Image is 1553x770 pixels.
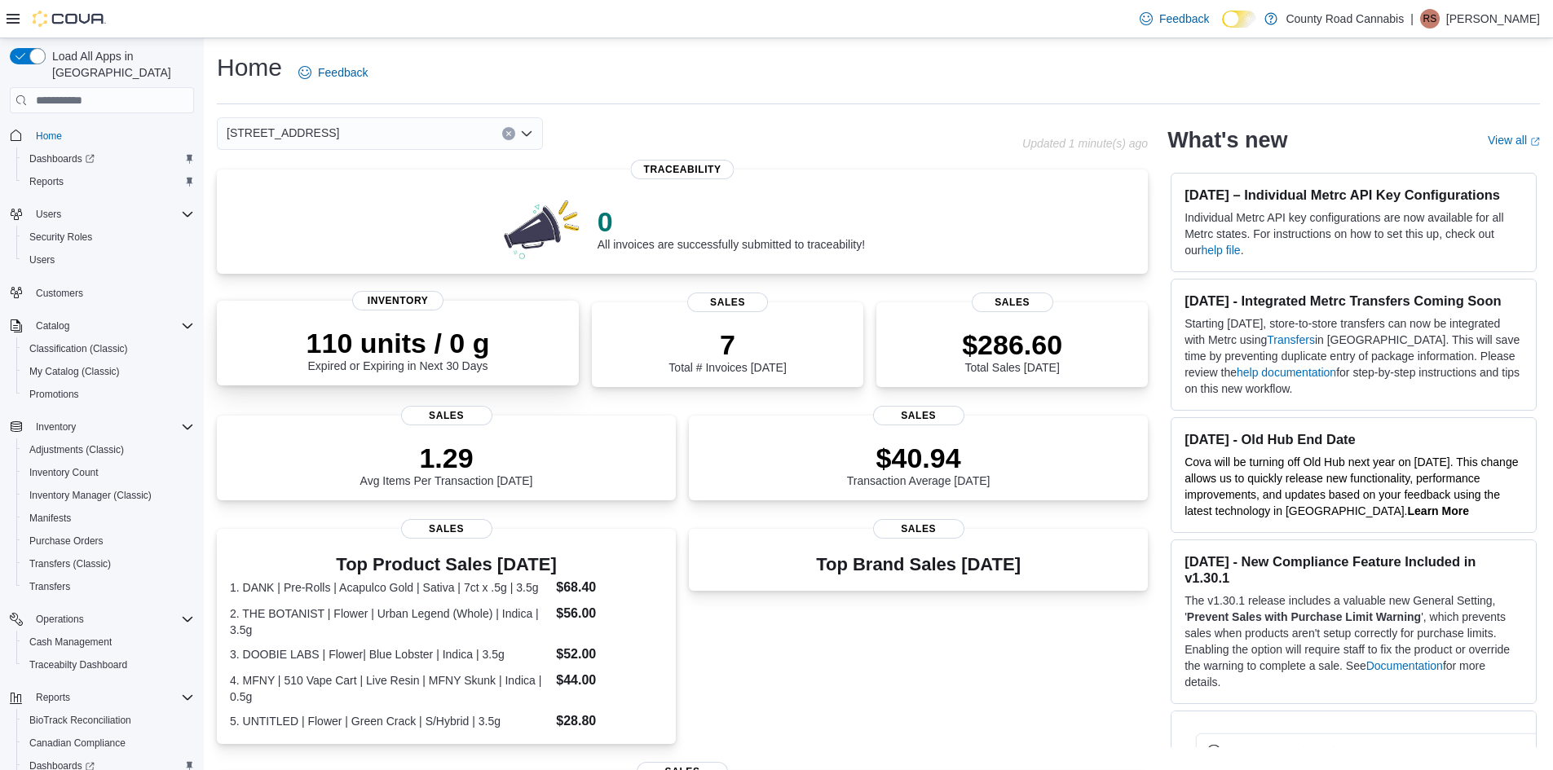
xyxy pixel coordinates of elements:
span: Promotions [29,388,79,401]
span: Manifests [23,508,194,528]
a: Customers [29,284,90,303]
dt: 2. THE BOTANIST | Flower | Urban Legend (Whole) | Indica | 3.5g [230,605,549,638]
span: Users [36,208,61,221]
a: help documentation [1237,366,1336,379]
a: BioTrack Reconciliation [23,711,138,730]
a: Transfers (Classic) [23,554,117,574]
h3: Top Brand Sales [DATE] [816,555,1021,574]
span: Inventory Count [23,463,194,482]
h1: Home [217,51,282,84]
span: Inventory Manager (Classic) [23,486,194,505]
span: Catalog [29,316,194,336]
span: Transfers (Classic) [23,554,194,574]
button: Promotions [16,383,201,406]
button: Transfers (Classic) [16,552,201,575]
a: Promotions [23,385,86,404]
span: Feedback [318,64,368,81]
button: Open list of options [520,127,533,140]
span: Sales [687,293,769,312]
span: Home [36,130,62,143]
span: Users [23,250,194,270]
button: Reports [3,686,201,709]
span: Dashboards [23,149,194,169]
span: Traceabilty Dashboard [29,658,127,671]
span: Traceabilty Dashboard [23,655,194,675]
button: Purchase Orders [16,530,201,552]
span: RS [1423,9,1437,29]
div: Avg Items Per Transaction [DATE] [360,442,533,487]
span: Purchase Orders [29,535,104,548]
dd: $68.40 [556,578,663,597]
span: Sales [972,293,1053,312]
a: Security Roles [23,227,99,247]
a: Cash Management [23,632,118,652]
button: Traceabilty Dashboard [16,653,201,676]
span: Feedback [1159,11,1209,27]
span: Users [29,205,194,224]
p: 7 [668,328,786,361]
span: Security Roles [23,227,194,247]
span: Inventory Count [29,466,99,479]
a: Classification (Classic) [23,339,135,359]
span: Canadian Compliance [29,737,126,750]
button: Inventory [29,417,82,437]
img: 0 [500,196,585,261]
span: BioTrack Reconciliation [29,714,131,727]
span: Transfers [23,577,194,596]
span: Home [29,125,194,145]
p: County Road Cannabis [1286,9,1404,29]
button: Security Roles [16,226,201,249]
span: Cova will be turning off Old Hub next year on [DATE]. This change allows us to quickly release ne... [1185,455,1518,517]
span: Sales [401,519,492,539]
span: Load All Apps in [GEOGRAPHIC_DATA] [46,48,194,81]
span: Transfers (Classic) [29,557,111,570]
p: The v1.30.1 release includes a valuable new General Setting, ' ', which prevents sales when produ... [1185,592,1523,690]
span: Security Roles [29,231,92,244]
p: Updated 1 minute(s) ago [1022,137,1148,150]
button: Canadian Compliance [16,732,201,755]
button: Inventory Count [16,461,201,484]
button: Operations [29,609,90,629]
dt: 5. UNTITLED | Flower | Green Crack | S/Hybrid | 3.5g [230,713,549,729]
dd: $28.80 [556,711,663,731]
a: Feedback [1133,2,1215,35]
span: Canadian Compliance [23,733,194,753]
span: Purchase Orders [23,531,194,551]
span: Users [29,253,55,266]
span: Cash Management [23,632,194,652]
svg: External link [1530,137,1540,147]
p: $286.60 [962,328,1062,361]
button: Classification (Classic) [16,337,201,360]
p: $40.94 [847,442,990,474]
button: Inventory Manager (Classic) [16,484,201,507]
button: Users [3,203,201,226]
button: Clear input [502,127,515,140]
h3: [DATE] - New Compliance Feature Included in v1.30.1 [1185,553,1523,586]
p: Individual Metrc API key configurations are now available for all Metrc states. For instructions ... [1185,209,1523,258]
button: Operations [3,608,201,631]
span: Sales [873,406,964,425]
p: 0 [598,205,865,238]
button: Home [3,123,201,147]
span: Inventory Manager (Classic) [29,489,152,502]
h3: Top Product Sales [DATE] [230,555,663,574]
a: Dashboards [16,147,201,170]
p: Starting [DATE], store-to-store transfers can now be integrated with Metrc using in [GEOGRAPHIC_D... [1185,315,1523,397]
span: Inventory [36,420,76,433]
span: Classification (Classic) [23,339,194,359]
span: [STREET_ADDRESS] [227,123,339,143]
button: Catalog [3,315,201,337]
dd: $44.00 [556,671,663,690]
p: 110 units / 0 g [307,327,490,359]
a: help file [1201,244,1240,257]
p: 1.29 [360,442,533,474]
a: Inventory Count [23,463,105,482]
h3: [DATE] – Individual Metrc API Key Configurations [1185,187,1523,203]
span: My Catalog (Classic) [29,365,120,378]
span: Reports [29,175,64,188]
span: Traceability [631,160,735,179]
span: Inventory [29,417,194,437]
span: Operations [36,613,84,626]
button: Cash Management [16,631,201,653]
button: Reports [16,170,201,193]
